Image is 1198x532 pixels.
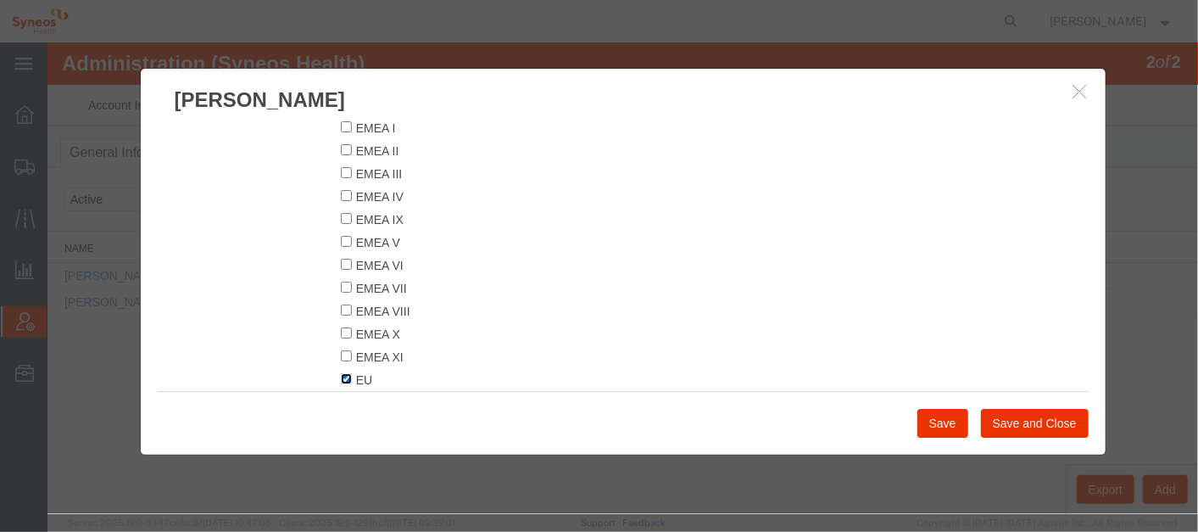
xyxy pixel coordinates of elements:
[293,121,763,140] label: EMEA III
[293,79,304,90] input: EMEA I
[293,171,304,182] input: EMEA IX
[293,305,763,323] label: EMEA XI
[293,193,304,204] input: EMEA V
[293,282,763,300] label: EMEA X
[293,98,763,117] label: EMEA II
[293,236,763,255] label: EMEA VII
[293,331,304,342] input: EU
[293,76,763,94] label: EMEA I
[293,285,304,296] input: EMEA X
[293,144,763,163] label: EMEA IV
[933,367,1041,395] button: Save and Close
[293,262,304,273] input: EMEA VIII
[293,308,304,319] input: EMEA XI
[293,167,763,186] label: EMEA IX
[293,102,304,113] input: EMEA II
[293,190,763,209] label: EMEA V
[293,125,304,136] input: EMEA III
[47,42,1198,514] iframe: FS Legacy Container
[293,213,763,232] label: EMEA VI
[293,216,304,227] input: EMEA VI
[293,259,763,277] label: EMEA VIII
[293,239,304,250] input: EMEA VII
[870,367,921,395] button: Save
[293,148,304,159] input: EMEA IV
[293,328,763,346] label: EU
